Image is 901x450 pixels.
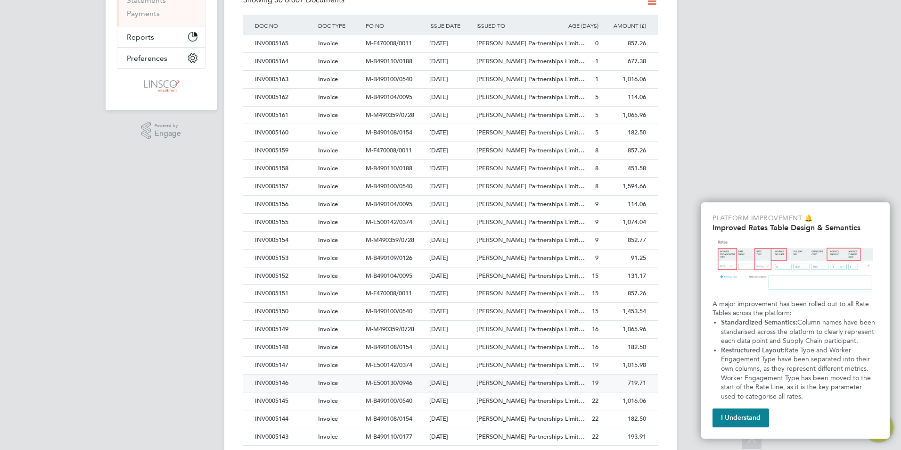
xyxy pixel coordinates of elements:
[595,200,598,208] span: 9
[318,289,338,297] span: Invoice
[595,182,598,190] span: 8
[117,78,205,93] a: Go to home page
[601,142,648,159] div: 857.26
[253,232,316,249] div: INV0005154
[316,15,363,36] div: DOC TYPE
[595,128,598,136] span: 5
[476,361,585,369] span: [PERSON_NAME] Partnerships Limit…
[592,272,598,280] span: 15
[713,236,878,296] img: Updated Rates Table Design & Semantics
[476,128,585,136] span: [PERSON_NAME] Partnerships Limit…
[427,53,475,70] div: [DATE]
[601,53,648,70] div: 677.38
[253,160,316,177] div: INV0005158
[592,379,598,387] span: 19
[427,285,475,302] div: [DATE]
[155,122,181,130] span: Powered by
[595,164,598,172] span: 8
[253,15,316,36] div: DOC NO
[595,236,598,244] span: 9
[592,343,598,351] span: 16
[721,318,797,326] strong: Standardized Semantics:
[366,289,412,297] span: M-F470008/0011
[476,307,585,315] span: [PERSON_NAME] Partnerships Limit…
[601,178,648,195] div: 1,594.66
[366,164,412,172] span: M-B490110/0188
[595,218,598,226] span: 9
[318,93,338,101] span: Invoice
[601,285,648,302] div: 857.26
[366,254,412,262] span: M-B490109/0126
[476,218,585,226] span: [PERSON_NAME] Partnerships Limit…
[721,318,877,345] span: Column names have been standarised across the platform to clearly represent each data point and S...
[253,303,316,320] div: INV0005150
[427,232,475,249] div: [DATE]
[701,202,890,439] div: Improved Rate Table Semantics
[253,321,316,338] div: INV0005149
[476,39,585,47] span: [PERSON_NAME] Partnerships Limit…
[253,392,316,410] div: INV0005145
[601,160,648,177] div: 451.58
[253,267,316,285] div: INV0005152
[318,128,338,136] span: Invoice
[601,303,648,320] div: 1,453.54
[476,200,585,208] span: [PERSON_NAME] Partnerships Limit…
[595,39,598,47] span: 0
[601,89,648,106] div: 114.06
[318,75,338,83] span: Invoice
[253,71,316,88] div: INV0005163
[601,250,648,267] div: 91.25
[427,124,475,142] div: [DATE]
[427,196,475,213] div: [DATE]
[366,111,414,119] span: M-M490359/0728
[127,9,160,18] a: Payments
[427,178,475,195] div: [DATE]
[595,254,598,262] span: 9
[427,71,475,88] div: [DATE]
[427,357,475,374] div: [DATE]
[366,343,412,351] span: M-B490108/0154
[318,254,338,262] span: Invoice
[476,75,585,83] span: [PERSON_NAME] Partnerships Limit…
[601,71,648,88] div: 1,016.06
[253,35,316,52] div: INV0005165
[476,415,585,423] span: [PERSON_NAME] Partnerships Limit…
[253,285,316,302] div: INV0005151
[253,428,316,446] div: INV0005143
[253,178,316,195] div: INV0005157
[427,428,475,446] div: [DATE]
[253,357,316,374] div: INV0005147
[595,93,598,101] span: 5
[601,339,648,356] div: 182.50
[713,214,878,223] p: Platform Improvement 🔔
[476,325,585,333] span: [PERSON_NAME] Partnerships Limit…
[595,57,598,65] span: 1
[476,433,585,441] span: [PERSON_NAME] Partnerships Limit…
[601,214,648,231] div: 1,074.04
[476,93,585,101] span: [PERSON_NAME] Partnerships Limit…
[253,142,316,159] div: INV0005159
[366,146,412,154] span: M-F470008/0011
[476,272,585,280] span: [PERSON_NAME] Partnerships Limit…
[601,35,648,52] div: 857.26
[366,433,412,441] span: M-B490110/0177
[253,410,316,428] div: INV0005144
[476,182,585,190] span: [PERSON_NAME] Partnerships Limit…
[592,433,598,441] span: 22
[253,214,316,231] div: INV0005155
[318,433,338,441] span: Invoice
[318,57,338,65] span: Invoice
[592,397,598,405] span: 22
[318,236,338,244] span: Invoice
[601,392,648,410] div: 1,016.06
[253,250,316,267] div: INV0005153
[253,89,316,106] div: INV0005162
[366,39,412,47] span: M-F470008/0011
[366,218,412,226] span: M-E500142/0374
[366,75,412,83] span: M-B490100/0540
[427,267,475,285] div: [DATE]
[474,15,553,36] div: ISSUED TO
[318,182,338,190] span: Invoice
[592,325,598,333] span: 16
[318,164,338,172] span: Invoice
